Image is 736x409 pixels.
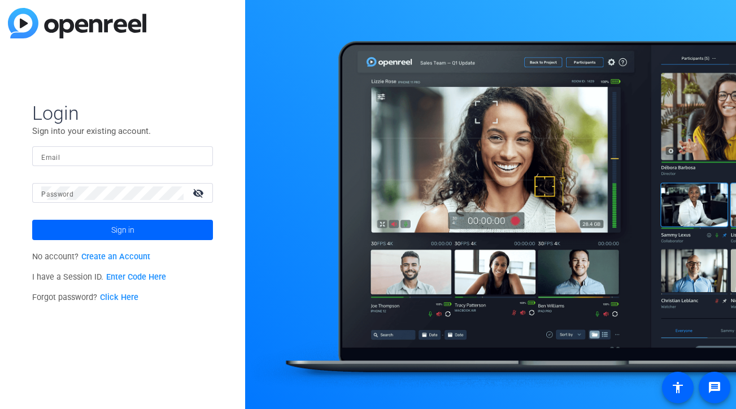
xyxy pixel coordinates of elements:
span: Login [32,101,213,125]
a: Click Here [100,293,138,302]
img: blue-gradient.svg [8,8,146,38]
span: Sign in [111,216,134,244]
mat-icon: visibility_off [186,185,213,201]
a: Create an Account [81,252,150,262]
mat-icon: message [708,381,721,394]
mat-icon: accessibility [671,381,685,394]
button: Sign in [32,220,213,240]
mat-label: Email [41,154,60,162]
a: Enter Code Here [106,272,166,282]
mat-label: Password [41,190,73,198]
p: Sign into your existing account. [32,125,213,137]
span: Forgot password? [32,293,138,302]
span: I have a Session ID. [32,272,166,282]
input: Enter Email Address [41,150,204,163]
span: No account? [32,252,150,262]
